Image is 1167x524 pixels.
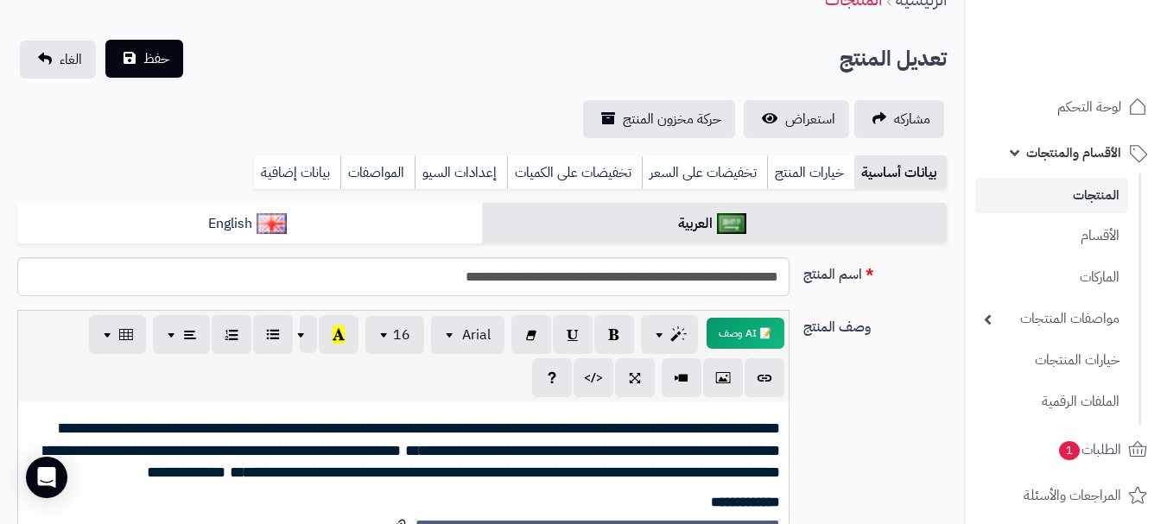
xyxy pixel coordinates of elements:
[642,155,767,190] a: تخفيضات على السعر
[975,300,1128,338] a: مواصفات المنتجات
[17,203,482,245] a: English
[975,429,1157,470] a: الطلبات1
[26,457,67,498] div: Open Intercom Messenger
[1024,483,1121,508] span: المراجعات والأسئلة
[340,155,415,190] a: المواصفات
[796,257,954,285] label: اسم المنتج
[894,109,930,129] span: مشاركه
[583,100,735,138] a: حركة مخزون المنتج
[623,109,721,129] span: حركة مخزون المنتج
[707,318,784,349] button: 📝 AI وصف
[254,155,340,190] a: بيانات إضافية
[767,155,854,190] a: خيارات المنتج
[257,213,287,234] img: English
[105,40,183,78] button: حفظ
[507,155,642,190] a: تخفيضات على الكميات
[415,155,507,190] a: إعدادات السيو
[431,316,504,354] button: Arial
[365,316,424,354] button: 16
[717,213,747,234] img: العربية
[975,259,1128,296] a: الماركات
[20,41,96,79] a: الغاء
[975,86,1157,128] a: لوحة التحكم
[975,383,1128,420] a: الملفات الرقمية
[744,100,849,138] a: استعراض
[1059,441,1080,460] span: 1
[482,203,947,245] a: العربية
[975,178,1128,213] a: المنتجات
[840,41,947,77] h2: تعديل المنتج
[975,475,1157,516] a: المراجعات والأسئلة
[975,218,1128,255] a: الأقسام
[1057,438,1121,462] span: الطلبات
[462,325,491,345] span: Arial
[1057,95,1121,119] span: لوحة التحكم
[143,48,169,69] span: حفظ
[975,342,1128,379] a: خيارات المنتجات
[854,155,947,190] a: بيانات أساسية
[1026,141,1121,165] span: الأقسام والمنتجات
[1050,47,1151,83] img: logo-2.png
[393,325,410,345] span: 16
[785,109,835,129] span: استعراض
[854,100,944,138] a: مشاركه
[60,49,82,70] span: الغاء
[796,310,954,338] label: وصف المنتج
